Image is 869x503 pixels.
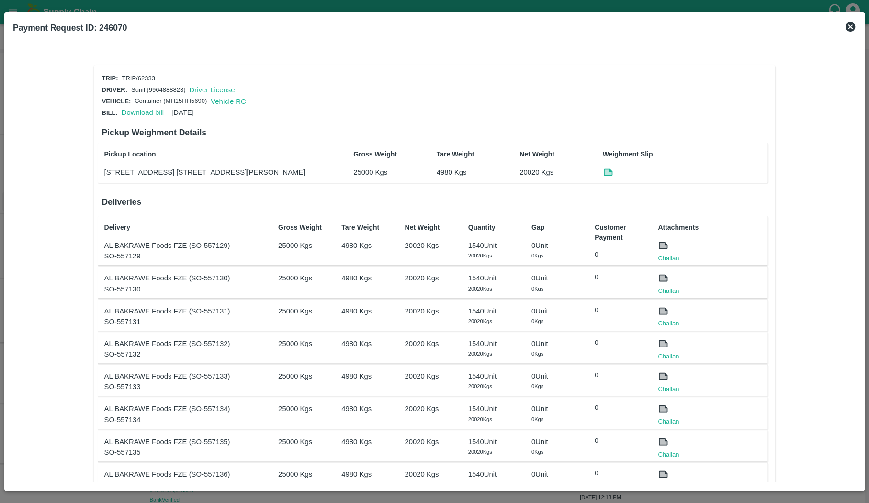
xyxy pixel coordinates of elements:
[102,75,118,82] span: Trip:
[104,273,266,283] p: AL BAKRAWE Foods FZE (SO-557130)
[104,480,266,490] p: SO-557136
[531,318,543,324] span: 0 Kgs
[102,126,767,139] h6: Pickup Weighment Details
[211,98,246,105] a: Vehicle RC
[278,338,330,349] p: 25000 Kgs
[104,436,266,447] p: AL BAKRAWE Foods FZE (SO-557135)
[341,436,393,447] p: 4980 Kgs
[102,98,131,105] span: Vehicle:
[104,447,266,458] p: SO-557135
[468,436,520,447] p: 1540 Unit
[595,223,646,243] p: Customer Payment
[468,403,520,414] p: 1540 Unit
[341,403,393,414] p: 4980 Kgs
[405,371,456,381] p: 20020 Kgs
[278,371,330,381] p: 25000 Kgs
[171,109,194,116] span: [DATE]
[468,286,492,291] span: 20020 Kgs
[353,149,405,159] p: Gross Weight
[531,240,583,251] p: 0 Unit
[468,338,520,349] p: 1540 Unit
[13,23,127,33] b: Payment Request ID: 246070
[595,436,646,446] p: 0
[531,223,583,233] p: Gap
[278,240,330,251] p: 25000 Kgs
[131,86,186,95] p: Sunil (9964888823)
[341,338,393,349] p: 4980 Kgs
[104,414,266,425] p: SO-557134
[468,253,492,258] span: 20020 Kgs
[531,351,543,357] span: 0 Kgs
[468,416,492,422] span: 20020 Kgs
[278,223,330,233] p: Gross Weight
[341,223,393,233] p: Tare Weight
[531,469,583,480] p: 0 Unit
[595,371,646,380] p: 0
[531,449,543,455] span: 0 Kgs
[104,306,266,316] p: AL BAKRAWE Foods FZE (SO-557131)
[437,149,488,159] p: Tare Weight
[531,481,543,487] span: 0 Kgs
[531,416,543,422] span: 0 Kgs
[531,338,583,349] p: 0 Unit
[595,273,646,282] p: 0
[341,371,393,381] p: 4980 Kgs
[519,149,571,159] p: Net Weight
[519,167,571,178] p: 20020 Kgs
[468,481,492,487] span: 20020 Kgs
[278,273,330,283] p: 25000 Kgs
[405,469,456,480] p: 20020 Kgs
[531,436,583,447] p: 0 Unit
[353,167,405,178] p: 25000 Kgs
[405,436,456,447] p: 20020 Kgs
[104,349,266,359] p: SO-557132
[595,469,646,478] p: 0
[104,223,266,233] p: Delivery
[102,109,117,116] span: Bill:
[531,371,583,381] p: 0 Unit
[104,316,266,327] p: SO-557131
[658,384,679,394] a: Challan
[531,286,543,291] span: 0 Kgs
[531,273,583,283] p: 0 Unit
[468,351,492,357] span: 20020 Kgs
[104,251,266,261] p: SO-557129
[658,286,679,296] a: Challan
[405,223,456,233] p: Net Weight
[468,306,520,316] p: 1540 Unit
[595,403,646,413] p: 0
[102,195,767,209] h6: Deliveries
[468,469,520,480] p: 1540 Unit
[405,240,456,251] p: 20020 Kgs
[658,352,679,361] a: Challan
[405,273,456,283] p: 20020 Kgs
[341,469,393,480] p: 4980 Kgs
[658,417,679,426] a: Challan
[468,371,520,381] p: 1540 Unit
[405,403,456,414] p: 20020 Kgs
[531,253,543,258] span: 0 Kgs
[531,383,543,389] span: 0 Kgs
[468,273,520,283] p: 1540 Unit
[405,338,456,349] p: 20020 Kgs
[341,273,393,283] p: 4980 Kgs
[341,306,393,316] p: 4980 Kgs
[468,318,492,324] span: 20020 Kgs
[595,250,646,259] p: 0
[104,149,322,159] p: Pickup Location
[189,86,235,94] a: Driver License
[104,284,266,294] p: SO-557130
[104,469,266,480] p: AL BAKRAWE Foods FZE (SO-557136)
[122,74,155,83] p: TRIP/62333
[658,450,679,459] a: Challan
[468,223,520,233] p: Quantity
[104,338,266,349] p: AL BAKRAWE Foods FZE (SO-557132)
[595,338,646,347] p: 0
[437,167,488,178] p: 4980 Kgs
[341,240,393,251] p: 4980 Kgs
[468,383,492,389] span: 20020 Kgs
[102,86,127,93] span: Driver:
[603,149,765,159] p: Weighment Slip
[595,306,646,315] p: 0
[104,403,266,414] p: AL BAKRAWE Foods FZE (SO-557134)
